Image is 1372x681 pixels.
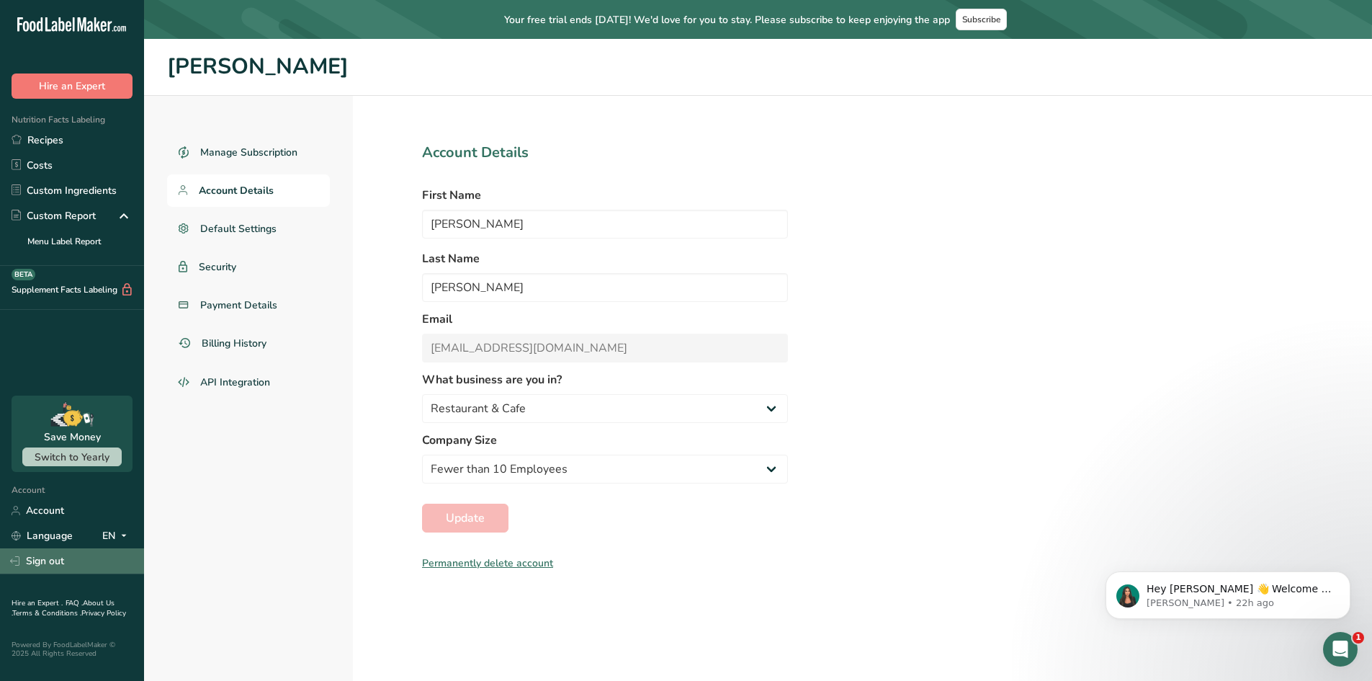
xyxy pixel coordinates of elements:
[12,208,96,223] div: Custom Report
[202,336,266,351] span: Billing History
[422,504,508,533] button: Update
[1323,632,1358,667] iframe: Intercom live chat
[422,250,788,267] label: Last Name
[422,556,788,571] div: Permanently delete account
[1084,541,1372,642] iframe: Intercom notifications message
[12,74,133,99] button: Hire an Expert
[1353,632,1364,644] span: 1
[167,365,330,400] a: API Integration
[504,12,950,27] span: Your free trial ends [DATE]! We'd love for you to stay. Please subscribe to keep enjoying the app
[200,375,270,390] span: API Integration
[422,371,788,388] label: What business are you in?
[12,641,133,658] div: Powered By FoodLabelMaker © 2025 All Rights Reserved
[422,432,788,449] label: Company Size
[81,608,126,618] a: Privacy Policy
[962,14,1000,25] span: Subscribe
[167,174,330,207] a: Account Details
[12,523,73,548] a: Language
[12,598,115,618] a: About Us .
[200,221,277,236] span: Default Settings
[199,183,274,198] span: Account Details
[35,450,109,464] span: Switch to Yearly
[422,311,788,328] label: Email
[422,142,788,164] h1: Account Details
[422,187,788,204] label: First Name
[167,251,330,283] a: Security
[167,213,330,245] a: Default Settings
[956,9,1007,30] button: Subscribe
[102,528,133,545] div: EN
[200,298,277,313] span: Payment Details
[167,136,330,169] a: Manage Subscription
[167,50,1349,84] h1: [PERSON_NAME]
[446,509,485,527] span: Update
[12,269,35,280] div: BETA
[167,289,330,321] a: Payment Details
[167,327,330,360] a: Billing History
[200,145,297,160] span: Manage Subscription
[44,429,101,445] div: Save Money
[199,259,236,275] span: Security
[66,598,83,608] a: FAQ .
[12,608,81,618] a: Terms & Conditions .
[22,448,122,466] button: Switch to Yearly
[12,598,63,608] a: Hire an Expert .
